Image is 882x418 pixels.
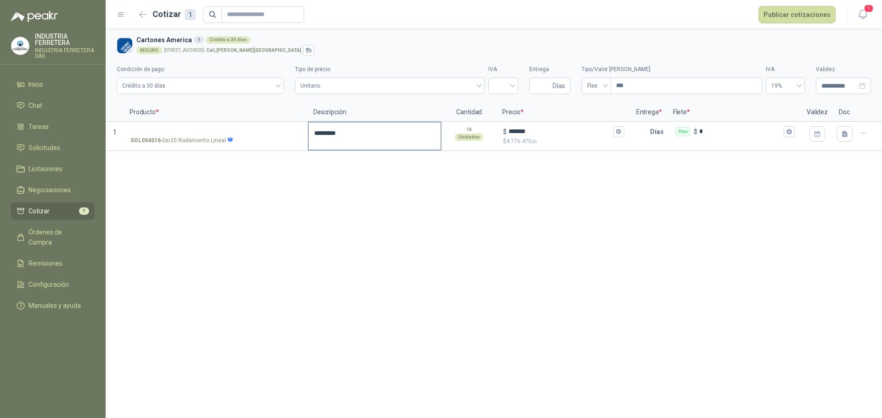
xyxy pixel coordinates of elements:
[28,100,42,111] span: Chat
[206,36,250,44] div: Crédito a 30 días
[11,223,95,251] a: Órdenes de Compra
[864,4,874,13] span: 1
[497,103,630,122] p: Precio
[308,103,441,122] p: Descripción
[631,103,667,122] p: Entrega
[295,65,485,74] label: Tipo de precio
[130,136,233,145] p: - Ssr20 Rodamiento Lineal
[455,134,483,141] div: Unidades
[28,206,50,216] span: Cotizar
[488,65,518,74] label: IVA
[833,103,856,122] p: Doc
[194,36,204,44] div: 1
[124,103,308,122] p: Producto
[529,65,571,74] label: Entrega
[553,78,565,94] span: Días
[816,65,871,74] label: Validez
[582,65,762,74] label: Tipo/Valor [PERSON_NAME]
[164,48,301,53] p: [STREET_ADDRESS] -
[28,279,69,290] span: Configuración
[676,127,690,136] div: Flex
[28,185,71,195] span: Negociaciones
[35,33,95,46] p: INDUSTRIA FERRETERA
[667,103,801,122] p: Flete
[506,138,537,145] span: 4.776.470
[11,139,95,156] a: Solicitudes
[466,126,472,134] p: 10
[11,181,95,199] a: Negociaciones
[11,255,95,272] a: Remisiones
[854,6,871,23] button: 1
[28,143,60,153] span: Solicitudes
[206,48,301,53] strong: Cali , [PERSON_NAME][GEOGRAPHIC_DATA]
[28,164,62,174] span: Licitaciones
[531,139,537,144] span: ,00
[28,227,86,247] span: Órdenes de Compra
[35,48,95,59] p: INDUSTRIA FERRETERA SAS
[613,126,624,137] button: $$4.776.470,00
[113,128,117,136] span: 1
[11,202,95,220] a: Cotizar9
[771,79,799,93] span: 19%
[441,103,497,122] p: Cantidad
[28,79,43,89] span: Inicio
[130,128,301,135] input: SOL054016-Ssr20 Rodamiento Lineal
[784,126,795,137] button: Flex $
[11,118,95,135] a: Tareas
[766,65,805,74] label: IVA
[28,122,49,132] span: Tareas
[11,297,95,314] a: Manuales y ayuda
[694,127,697,137] p: $
[509,128,611,135] input: $$4.776.470,00
[136,35,867,45] h3: Cartones America
[117,38,133,54] img: Company Logo
[28,258,62,268] span: Remisiones
[153,8,196,21] h2: Cotizar
[650,123,667,141] p: Días
[11,37,29,55] img: Company Logo
[11,160,95,178] a: Licitaciones
[28,301,81,311] span: Manuales y ayuda
[11,276,95,293] a: Configuración
[11,76,95,93] a: Inicio
[117,65,284,74] label: Condición de pago
[136,47,162,54] div: MOLINO
[11,11,58,22] img: Logo peakr
[503,137,624,146] p: $
[11,97,95,114] a: Chat
[130,136,161,145] strong: SOL054016
[587,79,605,93] span: Flex
[185,9,196,20] div: 1
[801,103,833,122] p: Validez
[699,128,782,135] input: Flex $
[79,207,89,215] span: 9
[122,79,278,93] span: Crédito a 30 días
[503,127,507,137] p: $
[300,79,479,93] span: Unitario
[758,6,836,23] button: Publicar cotizaciones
